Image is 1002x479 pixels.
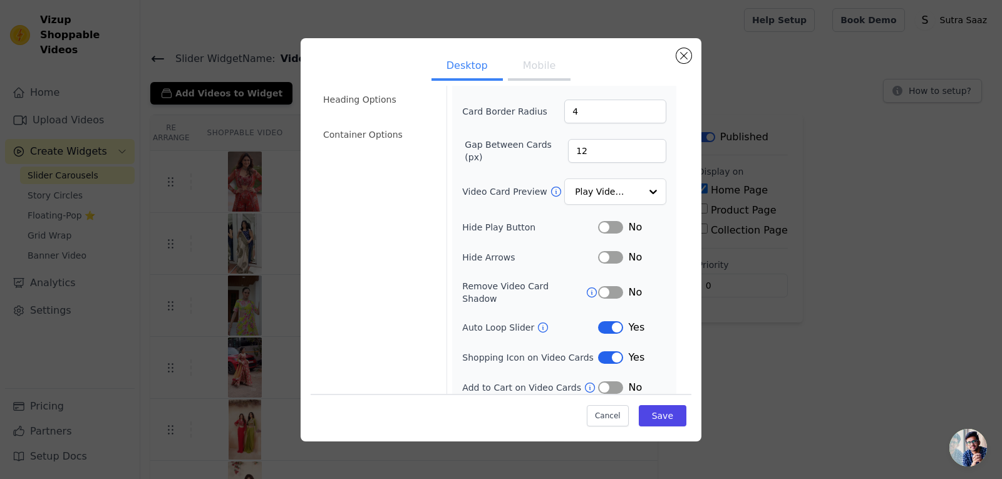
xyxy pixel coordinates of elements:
[676,48,691,63] button: Close modal
[316,87,439,112] li: Heading Options
[462,221,598,234] label: Hide Play Button
[587,405,629,426] button: Cancel
[949,429,987,466] div: Open chat
[462,381,584,394] label: Add to Cart on Video Cards
[628,220,642,235] span: No
[462,280,586,305] label: Remove Video Card Shadow
[628,350,644,365] span: Yes
[462,185,549,198] label: Video Card Preview
[628,380,642,395] span: No
[628,320,644,335] span: Yes
[316,122,439,147] li: Container Options
[462,351,598,364] label: Shopping Icon on Video Cards
[508,53,571,81] button: Mobile
[465,138,568,163] label: Gap Between Cards (px)
[628,250,642,265] span: No
[462,105,547,118] label: Card Border Radius
[431,53,503,81] button: Desktop
[462,321,537,334] label: Auto Loop Slider
[628,285,642,300] span: No
[462,251,598,264] label: Hide Arrows
[639,405,686,426] button: Save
